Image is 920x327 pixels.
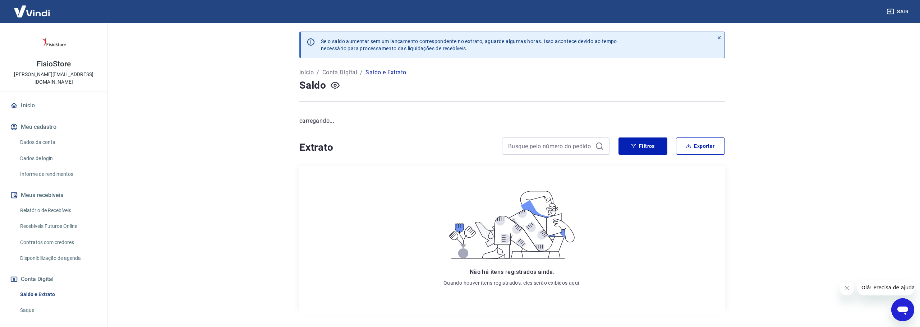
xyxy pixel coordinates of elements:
[299,117,725,125] p: carregando...
[9,187,99,203] button: Meus recebíveis
[6,71,102,86] p: [PERSON_NAME][EMAIL_ADDRESS][DOMAIN_NAME]
[299,78,326,93] h4: Saldo
[9,119,99,135] button: Meu cadastro
[676,137,725,155] button: Exportar
[17,151,99,166] a: Dados de login
[857,280,914,295] iframe: Mensagem da empresa
[17,235,99,250] a: Contratos com credores
[840,281,854,295] iframe: Fechar mensagem
[9,0,55,22] img: Vindi
[17,167,99,182] a: Informe de rendimentos
[17,287,99,302] a: Saldo e Extrato
[17,219,99,234] a: Recebíveis Futuros Online
[618,137,667,155] button: Filtros
[317,68,319,77] p: /
[4,5,60,11] span: Olá! Precisa de ajuda?
[17,251,99,266] a: Disponibilização de agenda
[9,271,99,287] button: Conta Digital
[508,141,592,151] input: Busque pelo número do pedido
[299,68,314,77] a: Início
[360,68,363,77] p: /
[299,140,493,155] h4: Extrato
[885,5,911,18] button: Sair
[40,29,68,57] img: f4093ee0-b948-48fc-8f5f-5be1a5a284df.jpeg
[470,268,555,275] span: Não há itens registrados ainda.
[17,303,99,318] a: Saque
[321,38,617,52] p: Se o saldo aumentar sem um lançamento correspondente no extrato, aguarde algumas horas. Isso acon...
[37,60,71,68] p: FisioStore
[365,68,406,77] p: Saldo e Extrato
[891,298,914,321] iframe: Botão para abrir a janela de mensagens
[17,203,99,218] a: Relatório de Recebíveis
[9,98,99,113] a: Início
[443,279,581,286] p: Quando houver itens registrados, eles serão exibidos aqui.
[17,135,99,150] a: Dados da conta
[322,68,357,77] a: Conta Digital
